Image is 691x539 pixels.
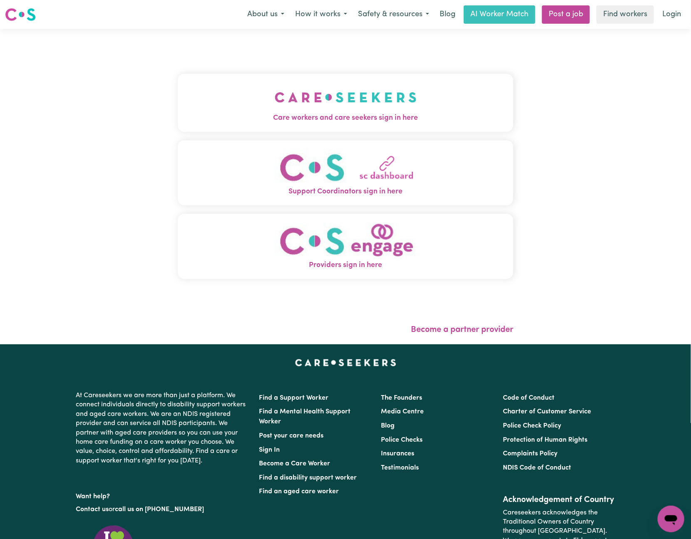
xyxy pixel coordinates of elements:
a: Find a Mental Health Support Worker [259,408,350,425]
a: Protection of Human Rights [503,437,588,443]
a: Contact us [76,506,109,513]
a: Insurances [381,450,414,457]
a: Blog [435,5,460,24]
a: call us on [PHONE_NUMBER] [115,506,204,513]
a: Testimonials [381,465,419,471]
a: Sign In [259,447,280,453]
button: Safety & resources [353,6,435,23]
span: Support Coordinators sign in here [178,186,513,197]
a: Careseekers logo [5,5,36,24]
a: Careseekers home page [295,359,396,366]
a: Find a disability support worker [259,475,357,481]
button: Care workers and care seekers sign in here [178,74,513,132]
a: Become a Care Worker [259,460,330,467]
h2: Acknowledgement of Country [503,495,615,505]
iframe: Button to launch messaging window [658,506,684,532]
a: Media Centre [381,408,424,415]
a: NDIS Code of Conduct [503,465,572,471]
img: Careseekers logo [5,7,36,22]
span: Providers sign in here [178,260,513,271]
button: How it works [290,6,353,23]
a: Police Check Policy [503,423,562,429]
p: At Careseekers we are more than just a platform. We connect individuals directly to disability su... [76,388,249,469]
button: Providers sign in here [178,214,513,279]
a: Police Checks [381,437,423,443]
a: Login [657,5,686,24]
a: Post a job [542,5,590,24]
a: Charter of Customer Service [503,408,592,415]
button: About us [242,6,290,23]
a: Find an aged care worker [259,488,339,495]
a: Blog [381,423,395,429]
a: AI Worker Match [464,5,535,24]
a: Find workers [597,5,654,24]
span: Care workers and care seekers sign in here [178,113,513,124]
p: or [76,502,249,517]
a: Complaints Policy [503,450,558,457]
button: Support Coordinators sign in here [178,140,513,205]
p: Want help? [76,489,249,501]
a: Find a Support Worker [259,395,328,401]
a: Become a partner provider [411,326,513,334]
a: Code of Conduct [503,395,555,401]
a: Post your care needs [259,433,323,439]
a: The Founders [381,395,422,401]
